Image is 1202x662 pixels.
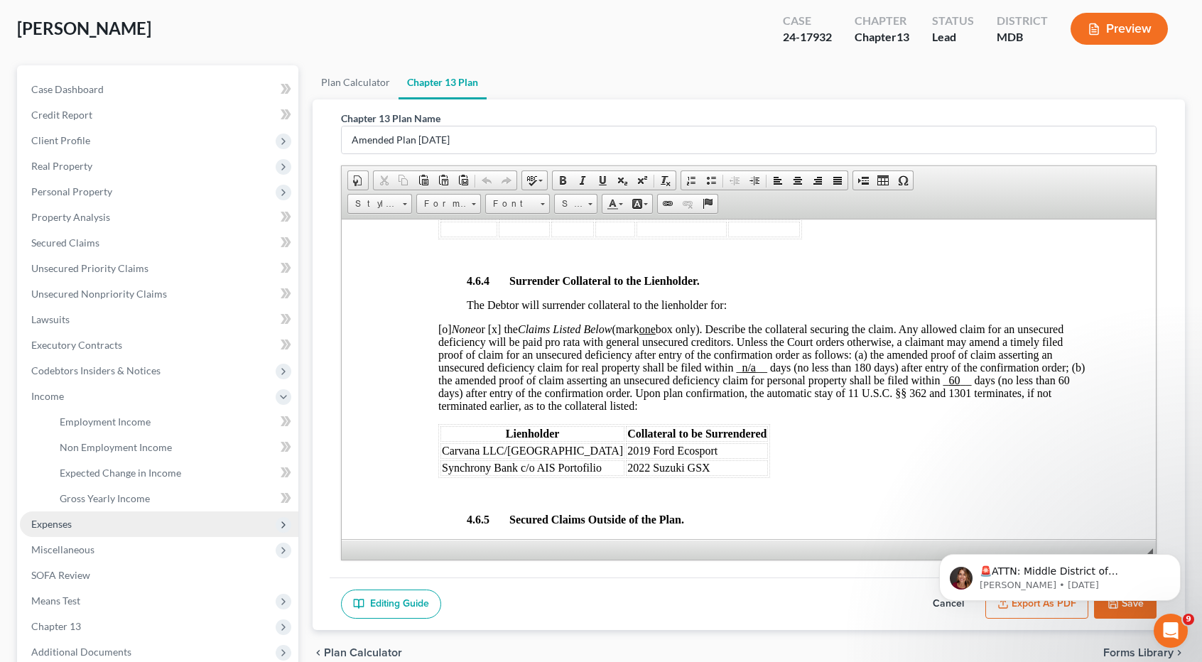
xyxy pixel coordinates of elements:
[31,83,104,95] span: Case Dashboard
[917,590,980,619] button: Cancel
[20,205,298,230] a: Property Analysis
[497,171,516,190] a: Redo
[48,486,298,511] a: Gross Yearly Income
[399,65,487,99] a: Chapter 13 Plan
[932,13,974,29] div: Status
[602,195,627,213] a: Text Color
[612,171,632,190] a: Subscript
[341,590,441,619] a: Editing Guide
[897,30,909,43] span: 13
[554,194,597,214] a: Size
[31,211,110,223] span: Property Analysis
[342,219,1156,539] iframe: Rich Text Editor, document-ckeditor
[313,65,399,99] a: Plan Calculator
[855,13,909,29] div: Chapter
[20,332,298,358] a: Executory Contracts
[1174,647,1185,658] i: chevron_right
[31,543,94,555] span: Miscellaneous
[324,647,402,658] span: Plan Calculator
[573,171,592,190] a: Italic
[20,230,298,256] a: Secured Claims
[348,171,368,190] a: Document Properties
[893,171,913,190] a: Insert Special Character
[31,339,122,351] span: Executory Contracts
[855,29,909,45] div: Chapter
[658,195,678,213] a: Link
[522,171,547,190] a: Spell Checker
[413,171,433,190] a: Paste
[783,29,832,45] div: 24-17932
[477,171,497,190] a: Undo
[788,171,808,190] a: Center
[31,237,99,249] span: Secured Claims
[48,409,298,435] a: Employment Income
[417,195,467,213] span: Format
[1103,647,1185,658] button: Forms Library chevron_right
[627,195,652,213] a: Background Color
[1183,614,1194,625] span: 9
[1103,647,1174,658] span: Forms Library
[997,29,1048,45] div: MDB
[678,195,698,213] a: Unlink
[31,288,167,300] span: Unsecured Nonpriority Claims
[48,460,298,486] a: Expected Change in Income
[486,195,536,213] span: Font
[31,620,81,632] span: Chapter 13
[745,171,764,190] a: Increase Indent
[17,18,151,38] span: [PERSON_NAME]
[768,171,788,190] a: Align Left
[725,171,745,190] a: Decrease Indent
[416,194,481,214] a: Format
[60,441,172,453] span: Non Employment Income
[48,435,298,460] a: Non Employment Income
[31,109,92,121] span: Credit Report
[31,262,148,274] span: Unsecured Priority Claims
[632,171,652,190] a: Superscript
[932,29,974,45] div: Lead
[808,171,828,190] a: Align Right
[31,518,72,530] span: Expenses
[997,13,1048,29] div: District
[347,194,412,214] a: Styles
[783,13,832,29] div: Case
[1071,13,1168,45] button: Preview
[20,102,298,128] a: Credit Report
[1154,614,1188,648] iframe: Intercom live chat
[433,171,453,190] a: Paste as plain text
[20,77,298,102] a: Case Dashboard
[341,111,440,126] label: Chapter 13 Plan Name
[553,171,573,190] a: Bold
[342,126,1156,153] input: Enter name...
[374,171,394,190] a: Cut
[31,313,70,325] span: Lawsuits
[20,563,298,588] a: SOFA Review
[701,171,721,190] a: Insert/Remove Bulleted List
[918,524,1202,624] iframe: Intercom notifications message
[828,171,848,190] a: Justify
[20,307,298,332] a: Lawsuits
[453,171,473,190] a: Paste from Word
[60,492,150,504] span: Gross Yearly Income
[31,160,92,172] span: Real Property
[698,195,718,213] a: Anchor
[60,467,181,479] span: Expected Change in Income
[313,647,324,658] i: chevron_left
